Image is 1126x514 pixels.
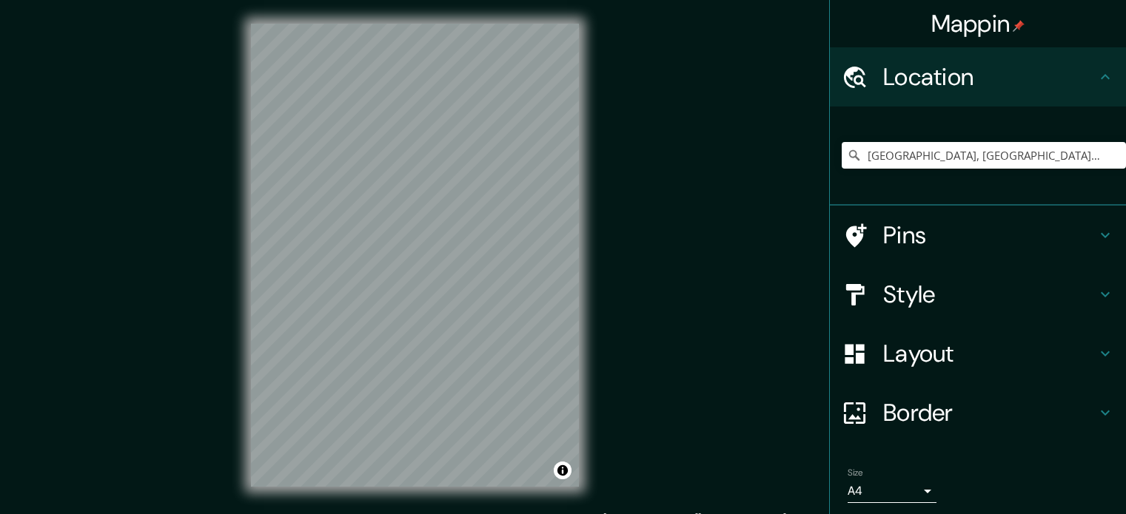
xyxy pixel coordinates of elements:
h4: Border [883,398,1096,427]
div: Pins [830,206,1126,265]
div: Style [830,265,1126,324]
h4: Mappin [931,9,1025,38]
h4: Location [883,62,1096,92]
h4: Pins [883,220,1096,250]
label: Size [848,467,863,479]
img: pin-icon.png [1013,20,1025,32]
h4: Style [883,280,1096,309]
input: Pick your city or area [842,142,1126,169]
div: Border [830,383,1126,442]
canvas: Map [251,24,579,487]
div: Location [830,47,1126,106]
div: A4 [848,479,936,503]
div: Layout [830,324,1126,383]
iframe: Help widget launcher [994,456,1110,498]
h4: Layout [883,339,1096,368]
button: Toggle attribution [554,461,572,479]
